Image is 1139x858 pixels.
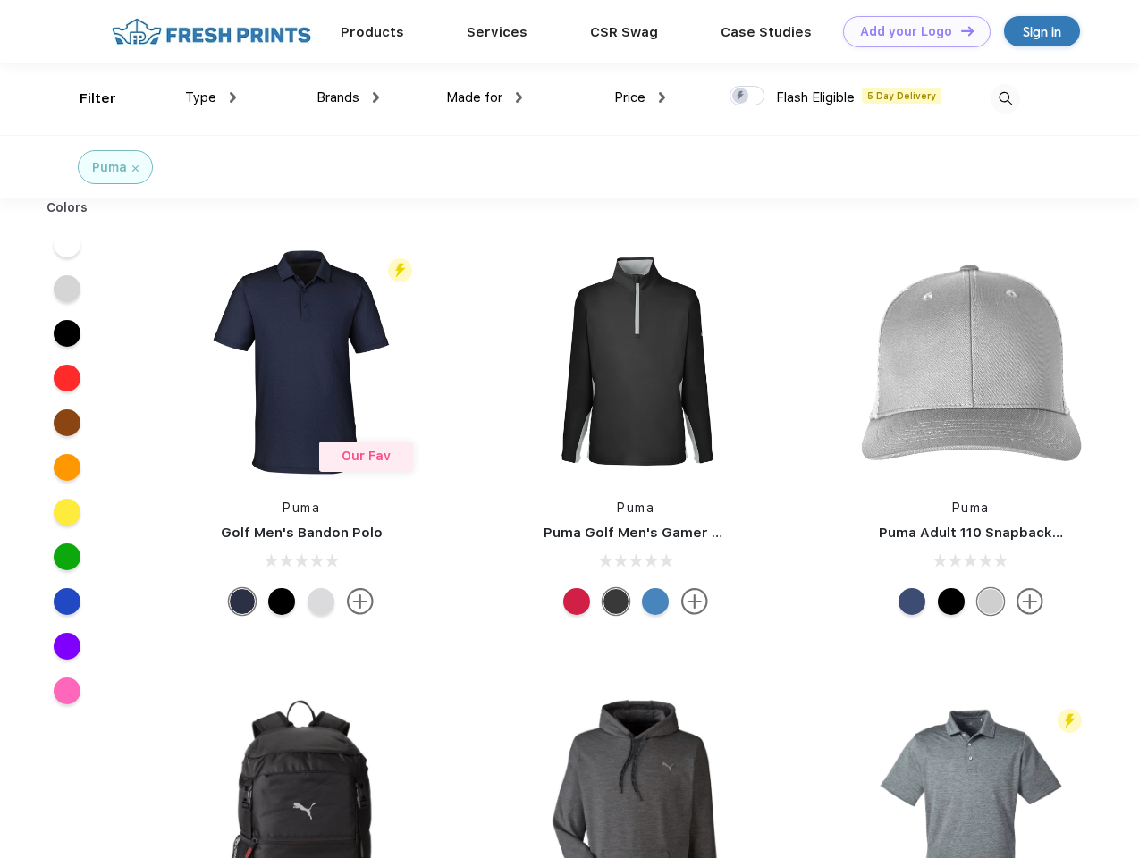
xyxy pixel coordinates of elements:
[283,500,320,515] a: Puma
[862,88,941,104] span: 5 Day Delivery
[1017,588,1043,615] img: more.svg
[347,588,374,615] img: more.svg
[80,88,116,109] div: Filter
[446,89,502,105] span: Made for
[681,588,708,615] img: more.svg
[614,89,645,105] span: Price
[617,500,654,515] a: Puma
[33,198,102,217] div: Colors
[852,243,1090,481] img: func=resize&h=266
[342,449,391,463] span: Our Fav
[1023,21,1061,42] div: Sign in
[1004,16,1080,46] a: Sign in
[860,24,952,39] div: Add your Logo
[221,525,383,541] a: Golf Men's Bandon Polo
[341,24,404,40] a: Products
[991,84,1020,114] img: desktop_search.svg
[268,588,295,615] div: Puma Black
[961,26,974,36] img: DT
[659,92,665,103] img: dropdown.png
[899,588,925,615] div: Peacoat Qut Shd
[938,588,965,615] div: Pma Blk Pma Blk
[388,258,412,282] img: flash_active_toggle.svg
[182,243,420,481] img: func=resize&h=266
[230,92,236,103] img: dropdown.png
[106,16,316,47] img: fo%20logo%202.webp
[92,158,127,177] div: Puma
[467,24,527,40] a: Services
[977,588,1004,615] div: Quarry Brt Whit
[952,500,990,515] a: Puma
[642,588,669,615] div: Bright Cobalt
[132,165,139,172] img: filter_cancel.svg
[316,89,359,105] span: Brands
[229,588,256,615] div: Navy Blazer
[590,24,658,40] a: CSR Swag
[776,89,855,105] span: Flash Eligible
[603,588,629,615] div: Puma Black
[516,92,522,103] img: dropdown.png
[373,92,379,103] img: dropdown.png
[1058,709,1082,733] img: flash_active_toggle.svg
[563,588,590,615] div: Ski Patrol
[517,243,755,481] img: func=resize&h=266
[308,588,334,615] div: High Rise
[185,89,216,105] span: Type
[544,525,826,541] a: Puma Golf Men's Gamer Golf Quarter-Zip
